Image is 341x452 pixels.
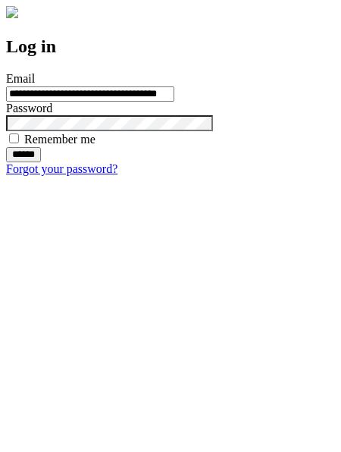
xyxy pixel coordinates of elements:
label: Password [6,102,52,115]
label: Remember me [24,133,95,146]
h2: Log in [6,36,335,57]
img: logo-4e3dc11c47720685a147b03b5a06dd966a58ff35d612b21f08c02c0306f2b779.png [6,6,18,18]
label: Email [6,72,35,85]
a: Forgot your password? [6,162,117,175]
